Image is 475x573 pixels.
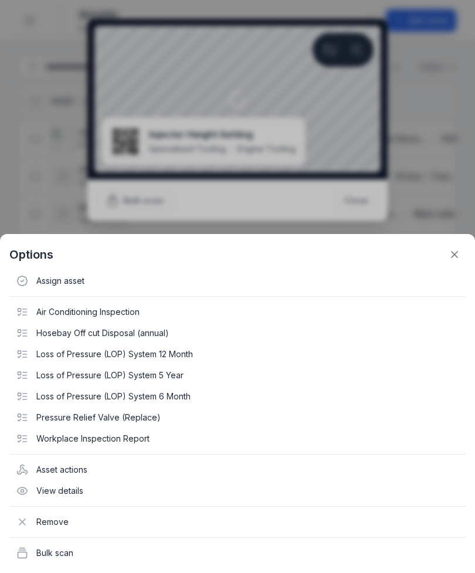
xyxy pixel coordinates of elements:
div: Air Conditioning Inspection [9,301,466,323]
div: Pressure Relief Valve (Replace) [9,407,466,428]
div: View details [9,480,466,501]
div: Bulk scan [9,543,466,564]
div: Asset actions [9,459,466,480]
div: Workplace Inspection Report [9,428,466,449]
div: Hosebay Off cut Disposal (annual) [9,323,466,344]
strong: Options [9,246,53,263]
div: Remove [9,511,466,533]
div: Loss of Pressure (LOP) System 6 Month [9,386,466,407]
div: Loss of Pressure (LOP) System 12 Month [9,344,466,365]
div: Assign asset [9,270,466,291]
div: Loss of Pressure (LOP) System 5 Year [9,365,466,386]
